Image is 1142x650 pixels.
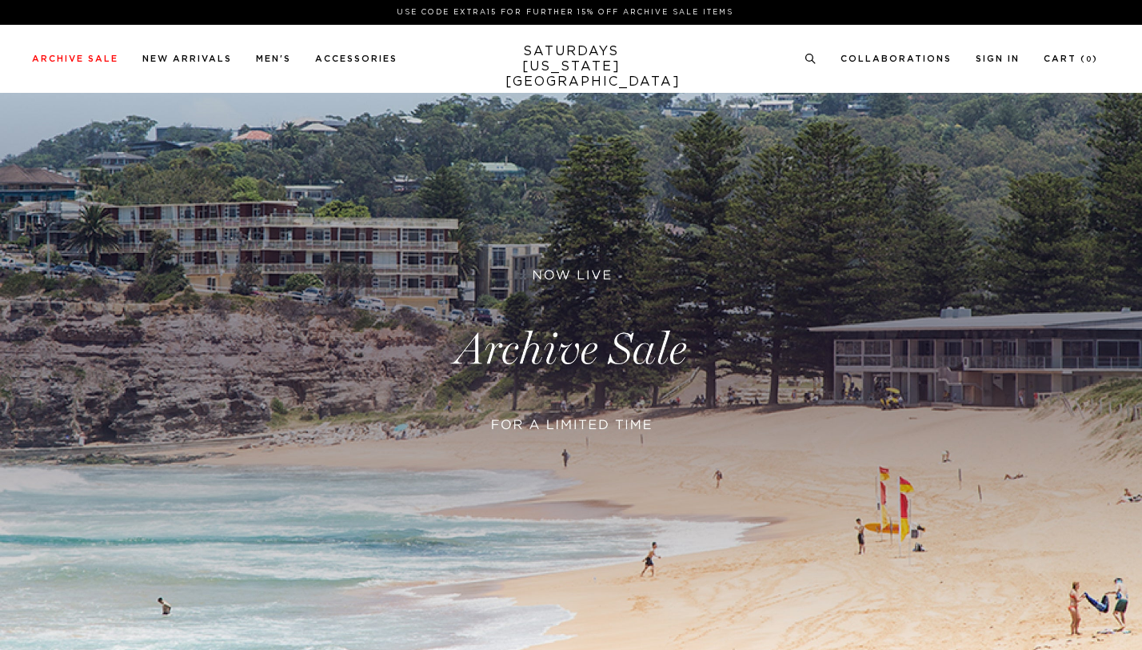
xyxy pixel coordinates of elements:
[976,54,1020,63] a: Sign In
[315,54,397,63] a: Accessories
[505,44,637,90] a: SATURDAYS[US_STATE][GEOGRAPHIC_DATA]
[38,6,1092,18] p: Use Code EXTRA15 for Further 15% Off Archive Sale Items
[841,54,952,63] a: Collaborations
[1044,54,1098,63] a: Cart (0)
[32,54,118,63] a: Archive Sale
[256,54,291,63] a: Men's
[1086,56,1092,63] small: 0
[142,54,232,63] a: New Arrivals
